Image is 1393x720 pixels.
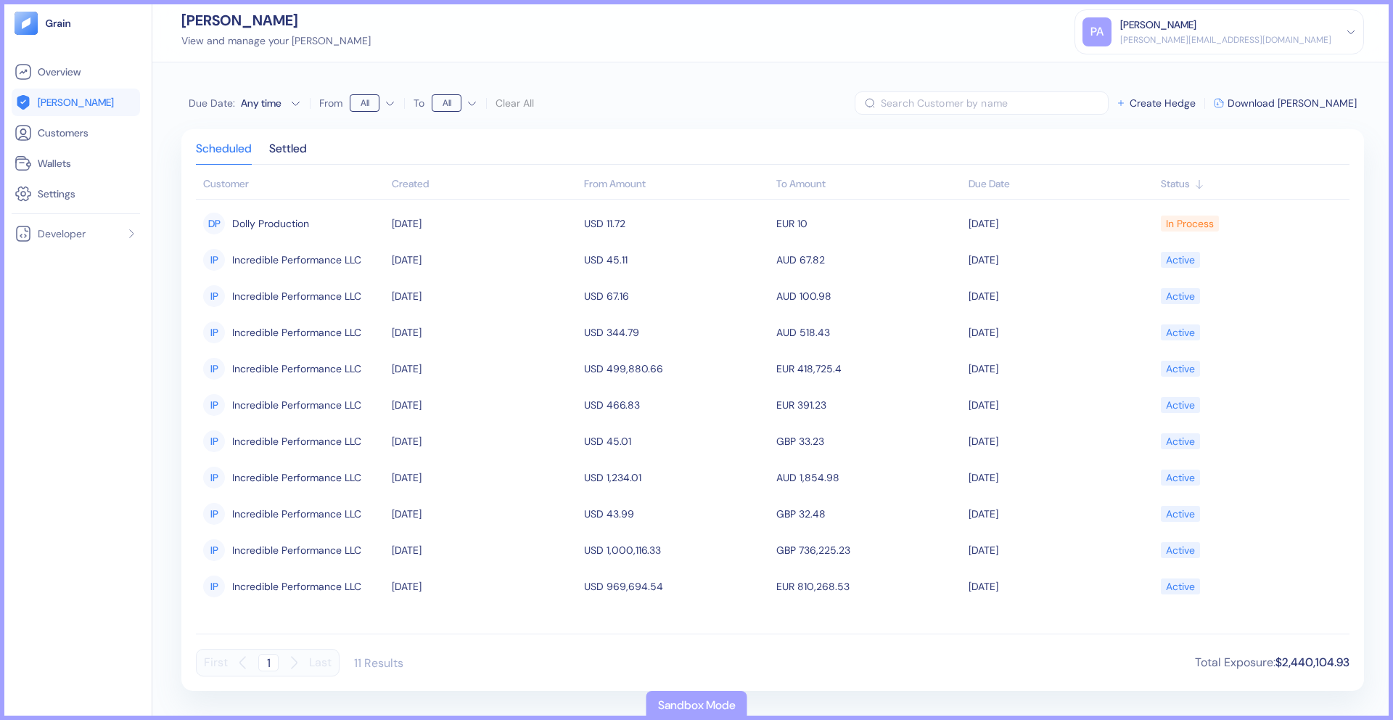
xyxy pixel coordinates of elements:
span: Incredible Performance LLC [232,574,361,599]
td: USD 1,234.01 [580,459,773,496]
img: logo-tablet-V2.svg [15,12,38,35]
td: EUR 391.23 [773,387,965,423]
td: EUR 810,268.53 [773,568,965,605]
td: USD 1,000,116.33 [580,532,773,568]
td: USD 466.83 [580,387,773,423]
td: [DATE] [965,242,1157,278]
div: IP [203,467,225,488]
td: [DATE] [388,205,580,242]
td: [DATE] [388,351,580,387]
button: Last [309,649,332,676]
div: Scheduled [196,144,252,164]
td: [DATE] [388,278,580,314]
td: USD 45.01 [580,423,773,459]
span: Overview [38,65,81,79]
td: USD 67.16 [580,278,773,314]
td: AUD 67.82 [773,242,965,278]
span: Incredible Performance LLC [232,247,361,272]
span: Due Date : [189,96,235,110]
td: [DATE] [388,532,580,568]
th: From Amount [580,171,773,200]
div: IP [203,539,225,561]
span: $2,440,104.93 [1275,655,1349,670]
div: [PERSON_NAME] [1120,17,1196,33]
td: [DATE] [965,568,1157,605]
div: 11 Results [354,655,403,671]
td: EUR 10 [773,205,965,242]
div: [PERSON_NAME][EMAIL_ADDRESS][DOMAIN_NAME] [1120,33,1331,46]
div: DP [203,213,225,234]
div: Active [1166,465,1195,490]
div: IP [203,430,225,452]
div: Sort ascending [1161,176,1342,192]
input: Search Customer by name [881,91,1109,115]
img: logo [45,18,72,28]
button: First [204,649,228,676]
button: Due Date:Any time [189,96,301,110]
div: IP [203,285,225,307]
div: [PERSON_NAME] [181,13,371,28]
td: [DATE] [388,387,580,423]
td: [DATE] [388,496,580,532]
span: Incredible Performance LLC [232,538,361,562]
td: USD 43.99 [580,496,773,532]
td: USD 344.79 [580,314,773,351]
span: Create Hedge [1130,98,1196,108]
button: Create Hedge [1116,98,1196,108]
td: [DATE] [965,423,1157,459]
a: Wallets [15,155,137,172]
div: IP [203,576,225,597]
div: View and manage your [PERSON_NAME] [181,33,371,49]
div: IP [203,503,225,525]
span: [PERSON_NAME] [38,95,114,110]
span: Incredible Performance LLC [232,502,361,526]
td: USD 45.11 [580,242,773,278]
div: Sort ascending [969,176,1154,192]
button: To [432,91,477,115]
button: From [350,91,395,115]
td: EUR 418,725.4 [773,351,965,387]
div: Total Exposure : [1195,654,1349,671]
div: IP [203,358,225,380]
div: Active [1166,284,1195,308]
td: GBP 32.48 [773,496,965,532]
div: Active [1166,320,1195,345]
label: From [319,98,342,108]
td: [DATE] [965,387,1157,423]
span: Incredible Performance LLC [232,465,361,490]
div: PA [1082,17,1111,46]
td: [DATE] [388,314,580,351]
div: Settled [269,144,307,164]
td: [DATE] [388,423,580,459]
td: [DATE] [965,205,1157,242]
div: Active [1166,502,1195,526]
div: IP [203,249,225,271]
div: In Process [1166,211,1214,236]
a: Customers [15,124,137,142]
td: GBP 33.23 [773,423,965,459]
div: Sort ascending [392,176,577,192]
td: AUD 518.43 [773,314,965,351]
label: To [414,98,424,108]
td: AUD 100.98 [773,278,965,314]
button: Download [PERSON_NAME] [1214,98,1357,108]
td: [DATE] [965,314,1157,351]
td: AUD 1,854.98 [773,459,965,496]
div: Active [1166,356,1195,381]
div: Any time [241,96,284,110]
span: Download [PERSON_NAME] [1228,98,1357,108]
span: Developer [38,226,86,241]
td: [DATE] [965,496,1157,532]
div: IP [203,322,225,343]
th: To Amount [773,171,965,200]
td: [DATE] [965,278,1157,314]
span: Incredible Performance LLC [232,320,361,345]
span: Settings [38,187,75,201]
th: Customer [196,171,388,200]
div: Active [1166,429,1195,454]
span: Incredible Performance LLC [232,393,361,417]
div: Active [1166,538,1195,562]
span: Incredible Performance LLC [232,284,361,308]
td: [DATE] [965,351,1157,387]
